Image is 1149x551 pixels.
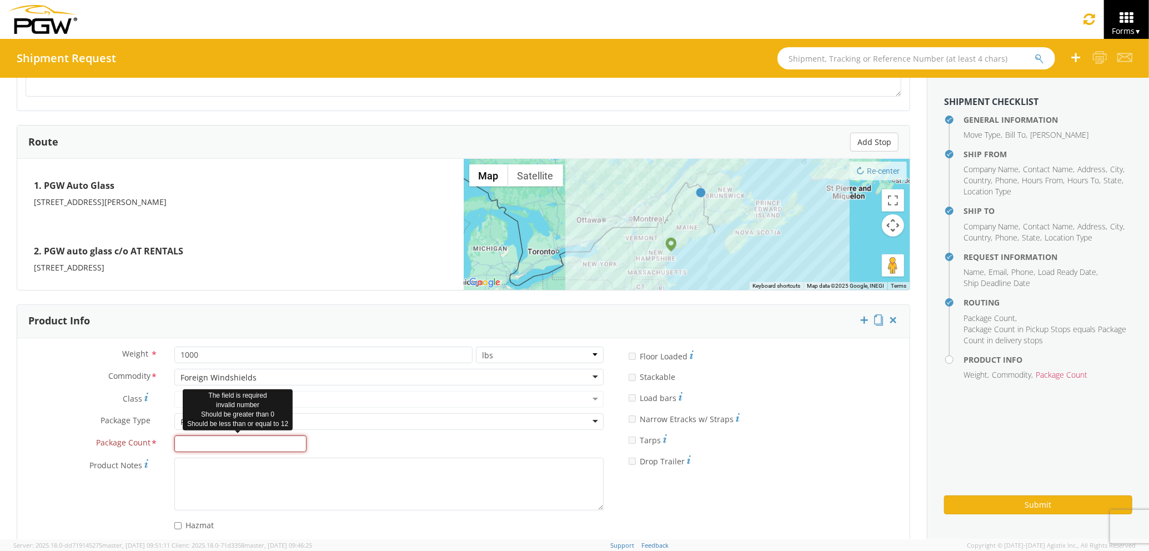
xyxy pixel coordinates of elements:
span: State [1103,175,1122,186]
a: Open this area in Google Maps (opens a new window) [466,275,503,290]
strong: Shipment Checklist [944,96,1038,108]
span: [PERSON_NAME] [1030,129,1088,140]
span: Package Type [101,415,150,428]
label: Narrow Etracks w/ Straps [629,412,740,425]
img: pgw-form-logo-1aaa8060b1cc70fad034.png [8,5,77,34]
a: Feedback [641,541,669,549]
span: Class [123,393,142,404]
label: Tarps [629,433,667,446]
li: , [964,369,989,380]
h4: Product Info [964,355,1132,364]
li: , [1077,221,1107,232]
li: , [989,267,1008,278]
span: Weight [122,348,148,359]
span: Company Name [964,164,1018,174]
div: The field is required invalid number Should be greater than 0 Should be less than or equal to 12 [183,389,293,431]
label: Load bars [629,390,683,404]
span: Commodity [108,370,150,383]
span: Contact Name [1023,221,1073,232]
li: , [1022,232,1042,243]
span: Phone [995,232,1017,243]
input: Floor Loaded [629,353,636,360]
span: Package Count in Pickup Stops equals Package Count in delivery stops [964,324,1126,345]
li: , [964,267,986,278]
h4: Routing [964,298,1132,307]
span: Forms [1112,26,1141,36]
input: Narrow Etracks w/ Straps [629,415,636,423]
h4: Request Information [964,253,1132,261]
h4: Shipment Request [17,52,116,64]
h4: General Information [964,116,1132,124]
li: , [1038,267,1098,278]
span: Country [964,175,991,186]
li: , [1023,221,1075,232]
div: Pallet(s) [180,417,209,428]
span: [STREET_ADDRESS][PERSON_NAME] [34,197,167,207]
span: Email [989,267,1007,277]
li: , [1022,175,1065,186]
div: Foreign Windshields [180,372,257,383]
input: Hazmat [174,522,182,529]
span: Phone [1011,267,1033,277]
span: Weight [964,369,987,380]
label: Hazmat [174,518,216,531]
a: Support [610,541,634,549]
input: Drop Trailer [629,458,636,465]
li: , [1023,164,1075,175]
span: Move Type [964,129,1001,140]
li: , [1011,267,1035,278]
span: Location Type [1045,232,1092,243]
li: , [1103,175,1123,186]
span: [STREET_ADDRESS] [34,262,104,273]
span: Country [964,232,991,243]
h4: 1. PGW Auto Glass [34,176,447,197]
span: master, [DATE] 09:51:11 [102,541,170,549]
li: , [964,221,1020,232]
button: Re-center [850,162,907,181]
li: , [1110,164,1125,175]
li: , [964,232,992,243]
input: Tarps [629,437,636,444]
span: Package Count [1036,369,1087,380]
li: , [964,175,992,186]
span: Package Count [96,437,150,450]
span: Client: 2025.18.0-71d3358 [172,541,312,549]
button: Keyboard shortcuts [752,282,800,290]
input: Shipment, Tracking or Reference Number (at least 4 chars) [777,47,1055,69]
li: , [995,232,1019,243]
span: Hours To [1067,175,1099,186]
li: , [1077,164,1107,175]
button: Show street map [469,164,508,187]
span: State [1022,232,1040,243]
label: Floor Loaded [629,349,694,362]
span: Address [1077,221,1106,232]
span: Address [1077,164,1106,174]
span: Product Notes [89,460,142,470]
span: Server: 2025.18.0-dd719145275 [13,541,170,549]
span: master, [DATE] 09:46:25 [244,541,312,549]
h4: 2. PGW auto glass c/o AT RENTALS [34,241,447,262]
h4: Ship To [964,207,1132,215]
label: Drop Trailer [629,454,691,467]
img: Google [466,275,503,290]
li: , [1005,129,1027,141]
span: Bill To [1005,129,1026,140]
input: Load bars [629,394,636,402]
button: Drag Pegman onto the map to open Street View [882,254,904,277]
span: Contact Name [1023,164,1073,174]
h3: Route [28,137,58,148]
span: Copyright © [DATE]-[DATE] Agistix Inc., All Rights Reserved [967,541,1136,550]
li: , [995,175,1019,186]
span: ▼ [1135,27,1141,36]
button: Submit [944,495,1132,514]
span: Phone [995,175,1017,186]
button: Add Stop [850,133,899,152]
h3: Product Info [28,315,90,327]
h4: Ship From [964,150,1132,158]
span: Ship Deadline Date [964,278,1030,288]
li: , [1110,221,1125,232]
input: Stackable [629,374,636,381]
span: Package Count [964,313,1015,323]
li: , [964,129,1002,141]
span: City [1110,221,1123,232]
